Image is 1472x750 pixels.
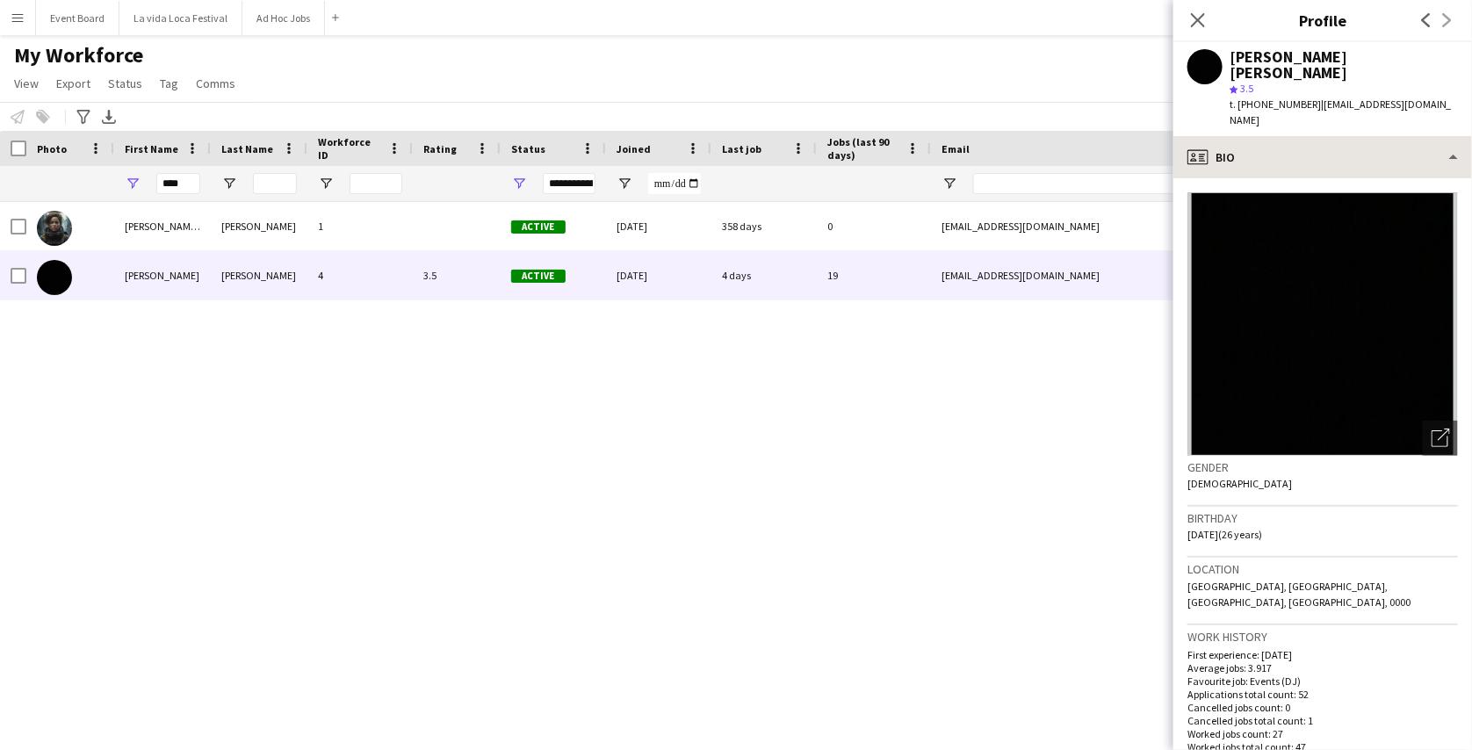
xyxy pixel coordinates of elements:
[156,173,200,194] input: First Name Filter Input
[73,106,94,127] app-action-btn: Advanced filters
[1187,727,1458,740] p: Worked jobs count: 27
[413,251,501,299] div: 3.5
[307,202,413,250] div: 1
[14,76,39,91] span: View
[817,251,931,299] div: 19
[189,72,242,95] a: Comms
[221,142,273,155] span: Last Name
[973,173,1272,194] input: Email Filter Input
[7,72,46,95] a: View
[1187,510,1458,526] h3: Birthday
[318,176,334,191] button: Open Filter Menu
[711,251,817,299] div: 4 days
[1187,477,1292,490] span: [DEMOGRAPHIC_DATA]
[153,72,185,95] a: Tag
[56,76,90,91] span: Export
[211,251,307,299] div: [PERSON_NAME]
[119,1,242,35] button: La vida Loca Festival
[1187,459,1458,475] h3: Gender
[1187,701,1458,714] p: Cancelled jobs count: 0
[942,142,970,155] span: Email
[648,173,701,194] input: Joined Filter Input
[307,251,413,299] div: 4
[114,202,211,250] div: [PERSON_NAME] [PERSON_NAME]
[108,76,142,91] span: Status
[606,202,711,250] div: [DATE]
[817,202,931,250] div: 0
[1187,192,1458,456] img: Crew avatar or photo
[1187,561,1458,577] h3: Location
[114,251,211,299] div: [PERSON_NAME]
[722,142,761,155] span: Last job
[931,202,1282,250] div: [EMAIL_ADDRESS][DOMAIN_NAME]
[1187,629,1458,645] h3: Work history
[221,176,237,191] button: Open Filter Menu
[242,1,325,35] button: Ad Hoc Jobs
[125,142,178,155] span: First Name
[511,220,566,234] span: Active
[1240,82,1253,95] span: 3.5
[350,173,402,194] input: Workforce ID Filter Input
[1187,674,1458,688] p: Favourite job: Events (DJ)
[1187,688,1458,701] p: Applications total count: 52
[1230,97,1321,111] span: t. [PHONE_NUMBER]
[511,270,566,283] span: Active
[101,72,149,95] a: Status
[1173,136,1472,178] div: Bio
[318,135,381,162] span: Workforce ID
[931,251,1282,299] div: [EMAIL_ADDRESS][DOMAIN_NAME]
[617,176,632,191] button: Open Filter Menu
[49,72,97,95] a: Export
[827,135,899,162] span: Jobs (last 90 days)
[423,142,457,155] span: Rating
[98,106,119,127] app-action-btn: Export XLSX
[196,76,235,91] span: Comms
[1187,528,1262,541] span: [DATE] (26 years)
[617,142,651,155] span: Joined
[37,260,72,295] img: Mary Jane
[1230,49,1458,81] div: [PERSON_NAME] [PERSON_NAME]
[1187,661,1458,674] p: Average jobs: 3.917
[14,42,143,69] span: My Workforce
[253,173,297,194] input: Last Name Filter Input
[1423,421,1458,456] div: Open photos pop-in
[606,251,711,299] div: [DATE]
[511,176,527,191] button: Open Filter Menu
[511,142,545,155] span: Status
[211,202,307,250] div: [PERSON_NAME]
[1187,648,1458,661] p: First experience: [DATE]
[942,176,957,191] button: Open Filter Menu
[160,76,178,91] span: Tag
[1187,580,1411,609] span: [GEOGRAPHIC_DATA], [GEOGRAPHIC_DATA], [GEOGRAPHIC_DATA], [GEOGRAPHIC_DATA], 0000
[1173,9,1472,32] h3: Profile
[37,211,72,246] img: Mary Anne Jane
[37,142,67,155] span: Photo
[36,1,119,35] button: Event Board
[1230,97,1452,126] span: | [EMAIL_ADDRESS][DOMAIN_NAME]
[711,202,817,250] div: 358 days
[125,176,141,191] button: Open Filter Menu
[1187,714,1458,727] p: Cancelled jobs total count: 1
